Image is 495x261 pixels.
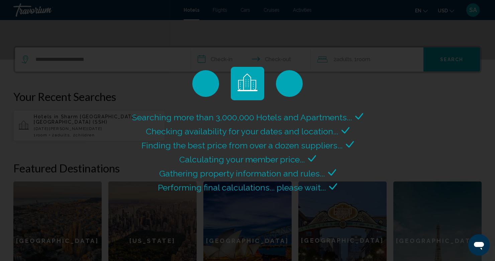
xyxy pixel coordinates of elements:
[468,234,490,256] iframe: Кнопка запуска окна обмена сообщениями
[132,112,352,122] span: Searching more than 3,000,000 Hotels and Apartments...
[158,182,326,192] span: Performing final calculations... please wait...
[146,126,338,136] span: Checking availability for your dates and location...
[141,140,342,150] span: Finding the best price from over a dozen suppliers...
[179,154,305,164] span: Calculating your member price...
[159,168,325,178] span: Gathering property information and rules...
